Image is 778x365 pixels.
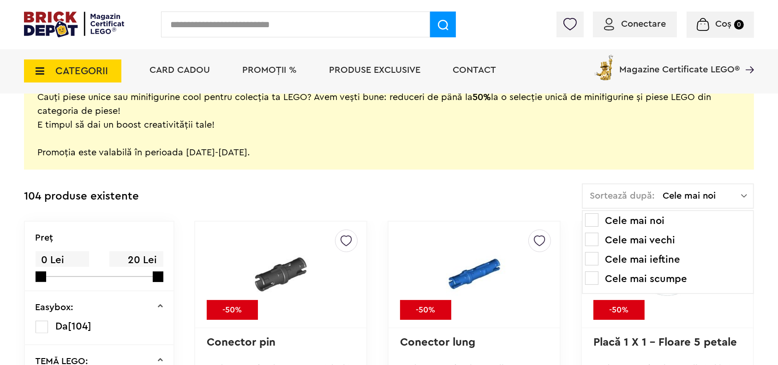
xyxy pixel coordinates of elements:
[593,337,737,348] a: Placă 1 X 1 - Floare 5 petale
[473,93,491,102] strong: 50%
[593,300,645,320] div: -50%
[409,230,539,320] img: Conector lung
[216,230,346,320] img: Conector pin
[740,53,754,62] a: Magazine Certificate LEGO®
[734,20,744,29] small: 0
[36,303,74,312] p: Easybox:
[585,252,751,267] li: Cele mai ieftine
[400,337,475,348] a: Conector lung
[36,233,54,242] p: Preţ
[329,65,420,75] a: Produse exclusive
[24,183,139,210] div: 104 produse existente
[715,19,731,29] span: Coș
[663,191,741,200] span: Cele mai noi
[55,66,108,76] span: CATEGORII
[242,65,297,75] a: PROMOȚII %
[68,321,92,331] span: [104]
[207,337,275,348] a: Conector pin
[453,65,496,75] a: Contact
[36,251,89,269] span: 0 Lei
[585,271,751,286] li: Cele mai scumpe
[207,300,258,320] div: -50%
[621,19,666,29] span: Conectare
[400,300,451,320] div: -50%
[585,233,751,247] li: Cele mai vechi
[150,65,210,75] a: Card Cadou
[585,213,751,228] li: Cele mai noi
[590,191,655,200] span: Sortează după:
[37,77,741,159] div: Cauți piese unice sau minifigurine cool pentru colecția ta LEGO? Avem vești bune: reduceri de pân...
[109,251,163,269] span: 20 Lei
[56,321,68,331] span: Da
[604,19,666,29] a: Conectare
[619,53,740,74] span: Magazine Certificate LEGO®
